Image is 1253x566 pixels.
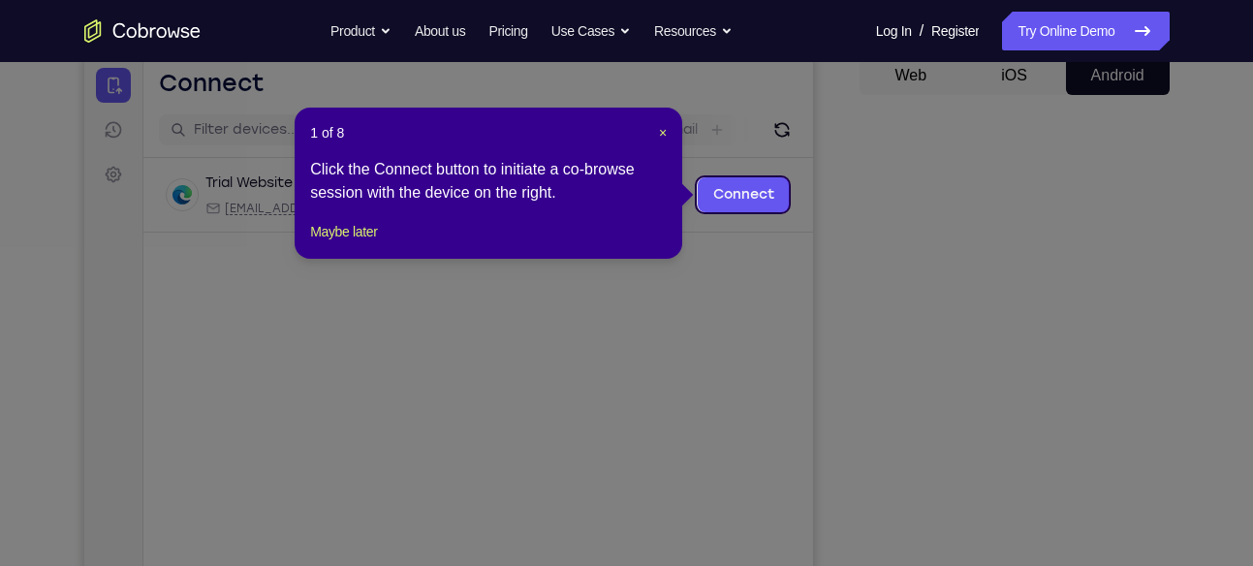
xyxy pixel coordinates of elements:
[682,58,713,89] button: Refresh
[360,144,480,160] div: App
[491,144,542,160] span: +11 more
[12,12,47,47] a: Connect
[415,12,465,50] a: About us
[75,12,180,43] h1: Connect
[659,123,667,142] button: Close Tour
[141,144,349,160] span: web@example.com
[121,117,208,137] div: Trial Website
[579,64,613,83] label: Email
[654,12,733,50] button: Resources
[59,102,729,176] div: Open device details
[218,125,222,129] div: New devices found.
[1002,12,1169,50] a: Try Online Demo
[310,220,377,243] button: Maybe later
[110,64,354,83] input: Filter devices...
[12,101,47,136] a: Settings
[920,19,924,43] span: /
[613,121,705,156] a: Connect
[380,144,480,160] span: Cobrowse demo
[12,56,47,91] a: Sessions
[330,12,392,50] button: Product
[876,12,912,50] a: Log In
[84,19,201,43] a: Go to the home page
[310,158,667,204] div: Click the Connect button to initiate a co-browse session with the device on the right.
[659,125,667,141] span: ×
[310,123,344,142] span: 1 of 8
[216,119,266,135] div: Online
[551,12,631,50] button: Use Cases
[121,144,349,160] div: Email
[488,12,527,50] a: Pricing
[931,12,979,50] a: Register
[385,64,446,83] label: demo_id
